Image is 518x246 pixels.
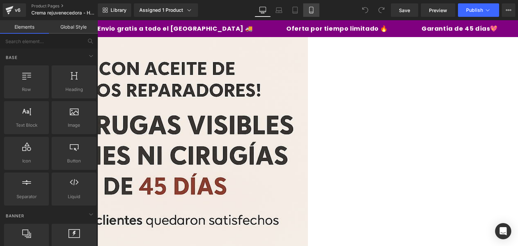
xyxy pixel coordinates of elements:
span: Text Block [6,122,47,129]
span: Icon [6,157,47,164]
span: Publish [466,7,483,13]
span: Base [5,54,18,61]
span: Heading [54,86,94,93]
div: v6 [13,6,22,14]
span: Banner [5,213,25,219]
a: New Library [98,3,131,17]
button: More [502,3,515,17]
a: Product Pages [31,3,109,9]
a: Preview [421,3,455,17]
button: Redo [375,3,388,17]
a: Tablet [287,3,303,17]
span: Library [111,7,126,13]
div: Assigned 1 Product [139,7,193,13]
span: Image [54,122,94,129]
button: Undo [358,3,372,17]
span: Liquid [54,193,94,200]
p: Garantía de 45 días💖 [323,5,399,11]
a: v6 [3,3,26,17]
p: Oferta por tiempo limitado 🔥 [188,5,290,11]
a: Mobile [303,3,319,17]
span: Crema rejuvenecedora - Horse Elixir [31,10,96,16]
span: Row [6,86,47,93]
a: Desktop [255,3,271,17]
div: Open Intercom Messenger [495,223,511,239]
span: Preview [429,7,447,14]
button: Publish [458,3,499,17]
span: Button [54,157,94,164]
span: Separator [6,193,47,200]
span: Save [399,7,410,14]
a: Global Style [49,20,98,34]
a: Laptop [271,3,287,17]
